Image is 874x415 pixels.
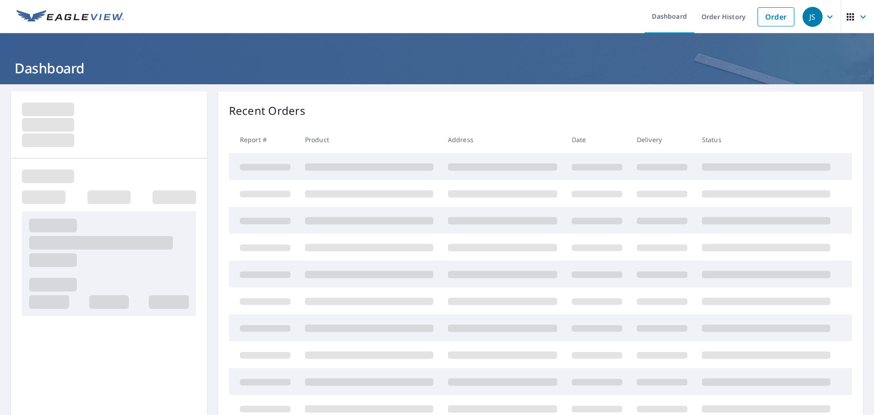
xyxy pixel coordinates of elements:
[630,126,695,153] th: Delivery
[757,7,794,26] a: Order
[229,126,298,153] th: Report #
[564,126,630,153] th: Date
[695,126,838,153] th: Status
[803,7,823,27] div: JS
[11,59,863,77] h1: Dashboard
[229,102,305,119] p: Recent Orders
[298,126,441,153] th: Product
[441,126,564,153] th: Address
[16,10,124,24] img: EV Logo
